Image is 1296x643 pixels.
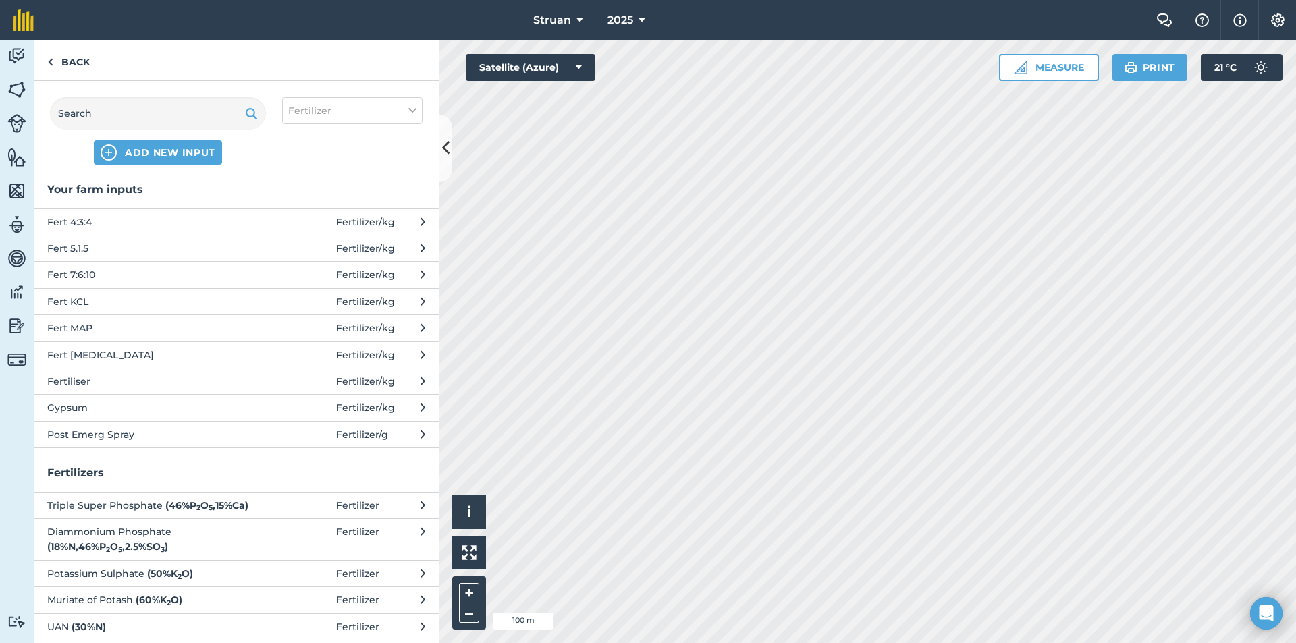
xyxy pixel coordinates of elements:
[101,144,117,161] img: svg+xml;base64,PHN2ZyB4bWxucz0iaHR0cDovL3d3dy53My5vcmcvMjAwMC9zdmciIHdpZHRoPSIxNCIgaGVpZ2h0PSIyNC...
[47,54,53,70] img: svg+xml;base64,PHN2ZyB4bWxucz0iaHR0cDovL3d3dy53My5vcmcvMjAwMC9zdmciIHdpZHRoPSI5IiBoZWlnaHQ9IjI0Ii...
[1194,13,1210,27] img: A question mark icon
[466,54,595,81] button: Satellite (Azure)
[136,594,182,606] strong: ( 60 % K O )
[336,320,395,335] span: Fertilizer / kg
[34,560,439,586] button: Potassium Sulphate (50%K2O)Fertilizer
[47,267,268,282] span: Fert 7:6:10
[7,316,26,336] img: svg+xml;base64,PD94bWwgdmVyc2lvbj0iMS4wIiBlbmNvZGluZz0idXRmLTgiPz4KPCEtLSBHZW5lcmF0b3I6IEFkb2JlIE...
[34,181,439,198] h3: Your farm inputs
[7,181,26,201] img: svg+xml;base64,PHN2ZyB4bWxucz0iaHR0cDovL3d3dy53My5vcmcvMjAwMC9zdmciIHdpZHRoPSI1NiIgaGVpZ2h0PSI2MC...
[47,524,268,555] span: Diammonium Phosphate
[167,598,171,607] sub: 2
[1201,54,1282,81] button: 21 °C
[47,374,268,389] span: Fertiliser
[34,314,439,341] button: Fert MAP Fertilizer/kg
[462,545,477,560] img: Four arrows, one pointing top left, one top right, one bottom right and the last bottom left
[34,492,439,518] button: Triple Super Phosphate (46%P2O5,15%Ca)Fertilizer
[161,545,165,554] sub: 3
[165,499,248,511] strong: ( 46 % P O , 15 % Ca )
[336,215,395,229] span: Fertilizer / kg
[34,421,439,447] button: Post Emerg Spray Fertilizer/g
[1014,61,1027,74] img: Ruler icon
[34,235,439,261] button: Fert 5.1.5 Fertilizer/kg
[999,54,1099,81] button: Measure
[7,248,26,269] img: svg+xml;base64,PD94bWwgdmVyc2lvbj0iMS4wIiBlbmNvZGluZz0idXRmLTgiPz4KPCEtLSBHZW5lcmF0b3I6IEFkb2JlIE...
[7,282,26,302] img: svg+xml;base64,PD94bWwgdmVyc2lvbj0iMS4wIiBlbmNvZGluZz0idXRmLTgiPz4KPCEtLSBHZW5lcmF0b3I6IEFkb2JlIE...
[196,503,200,512] sub: 2
[1247,54,1274,81] img: svg+xml;base64,PD94bWwgdmVyc2lvbj0iMS4wIiBlbmNvZGluZz0idXRmLTgiPz4KPCEtLSBHZW5lcmF0b3I6IEFkb2JlIE...
[452,495,486,529] button: i
[7,350,26,369] img: svg+xml;base64,PD94bWwgdmVyc2lvbj0iMS4wIiBlbmNvZGluZz0idXRmLTgiPz4KPCEtLSBHZW5lcmF0b3I6IEFkb2JlIE...
[47,347,268,362] span: Fert [MEDICAL_DATA]
[336,400,395,415] span: Fertilizer / kg
[34,208,439,235] button: Fert 4:3:4 Fertilizer/kg
[467,503,471,520] span: i
[7,80,26,100] img: svg+xml;base64,PHN2ZyB4bWxucz0iaHR0cDovL3d3dy53My5vcmcvMjAwMC9zdmciIHdpZHRoPSI1NiIgaGVpZ2h0PSI2MC...
[459,603,479,623] button: –
[336,294,395,309] span: Fertilizer / kg
[288,103,331,118] span: Fertilizer
[7,147,26,167] img: svg+xml;base64,PHN2ZyB4bWxucz0iaHR0cDovL3d3dy53My5vcmcvMjAwMC9zdmciIHdpZHRoPSI1NiIgaGVpZ2h0PSI2MC...
[47,540,168,553] strong: ( 18 % N , 46 % P O , 2.5 % SO )
[34,368,439,394] button: Fertiliser Fertilizer/kg
[94,140,222,165] button: ADD NEW INPUT
[34,288,439,314] button: Fert KCL Fertilizer/kg
[47,498,268,513] span: Triple Super Phosphate
[336,267,395,282] span: Fertilizer / kg
[1233,12,1247,28] img: svg+xml;base64,PHN2ZyB4bWxucz0iaHR0cDovL3d3dy53My5vcmcvMjAwMC9zdmciIHdpZHRoPSIxNyIgaGVpZ2h0PSIxNy...
[1112,54,1188,81] button: Print
[106,545,110,554] sub: 2
[72,621,106,633] strong: ( 30 % N )
[178,572,182,581] sub: 2
[34,261,439,287] button: Fert 7:6:10 Fertilizer/kg
[47,241,268,256] span: Fert 5.1.5
[336,427,388,442] span: Fertilizer / g
[336,347,395,362] span: Fertilizer / kg
[607,12,633,28] span: 2025
[47,400,268,415] span: Gypsum
[1156,13,1172,27] img: Two speech bubbles overlapping with the left bubble in the forefront
[533,12,571,28] span: Struan
[47,320,268,335] span: Fert MAP
[47,592,268,607] span: Muriate of Potash
[336,374,395,389] span: Fertilizer / kg
[34,394,439,420] button: Gypsum Fertilizer/kg
[7,615,26,628] img: svg+xml;base64,PD94bWwgdmVyc2lvbj0iMS4wIiBlbmNvZGluZz0idXRmLTgiPz4KPCEtLSBHZW5lcmF0b3I6IEFkb2JlIE...
[118,545,122,554] sub: 5
[34,518,439,560] button: Diammonium Phosphate (18%N,46%P2O5,2.5%SO3)Fertilizer
[47,427,268,442] span: Post Emerg Spray
[282,97,423,124] button: Fertilizer
[47,566,268,581] span: Potassium Sulphate
[1214,54,1237,81] span: 21 ° C
[1250,597,1282,630] div: Open Intercom Messenger
[7,46,26,66] img: svg+xml;base64,PD94bWwgdmVyc2lvbj0iMS4wIiBlbmNvZGluZz0idXRmLTgiPz4KPCEtLSBHZW5lcmF0b3I6IEFkb2JlIE...
[13,9,34,31] img: fieldmargin Logo
[34,464,439,482] h3: Fertilizers
[34,341,439,368] button: Fert [MEDICAL_DATA] Fertilizer/kg
[147,567,193,580] strong: ( 50 % K O )
[1125,59,1137,76] img: svg+xml;base64,PHN2ZyB4bWxucz0iaHR0cDovL3d3dy53My5vcmcvMjAwMC9zdmciIHdpZHRoPSIxOSIgaGVpZ2h0PSIyNC...
[1270,13,1286,27] img: A cog icon
[459,583,479,603] button: +
[7,215,26,235] img: svg+xml;base64,PD94bWwgdmVyc2lvbj0iMS4wIiBlbmNvZGluZz0idXRmLTgiPz4KPCEtLSBHZW5lcmF0b3I6IEFkb2JlIE...
[34,40,103,80] a: Back
[125,146,215,159] span: ADD NEW INPUT
[209,503,213,512] sub: 5
[7,114,26,133] img: svg+xml;base64,PD94bWwgdmVyc2lvbj0iMS4wIiBlbmNvZGluZz0idXRmLTgiPz4KPCEtLSBHZW5lcmF0b3I6IEFkb2JlIE...
[50,97,266,130] input: Search
[47,215,268,229] span: Fert 4:3:4
[47,619,268,634] span: UAN
[336,241,395,256] span: Fertilizer / kg
[34,586,439,613] button: Muriate of Potash (60%K2O)Fertilizer
[47,294,268,309] span: Fert KCL
[245,105,258,121] img: svg+xml;base64,PHN2ZyB4bWxucz0iaHR0cDovL3d3dy53My5vcmcvMjAwMC9zdmciIHdpZHRoPSIxOSIgaGVpZ2h0PSIyNC...
[34,613,439,640] button: UAN (30%N)Fertilizer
